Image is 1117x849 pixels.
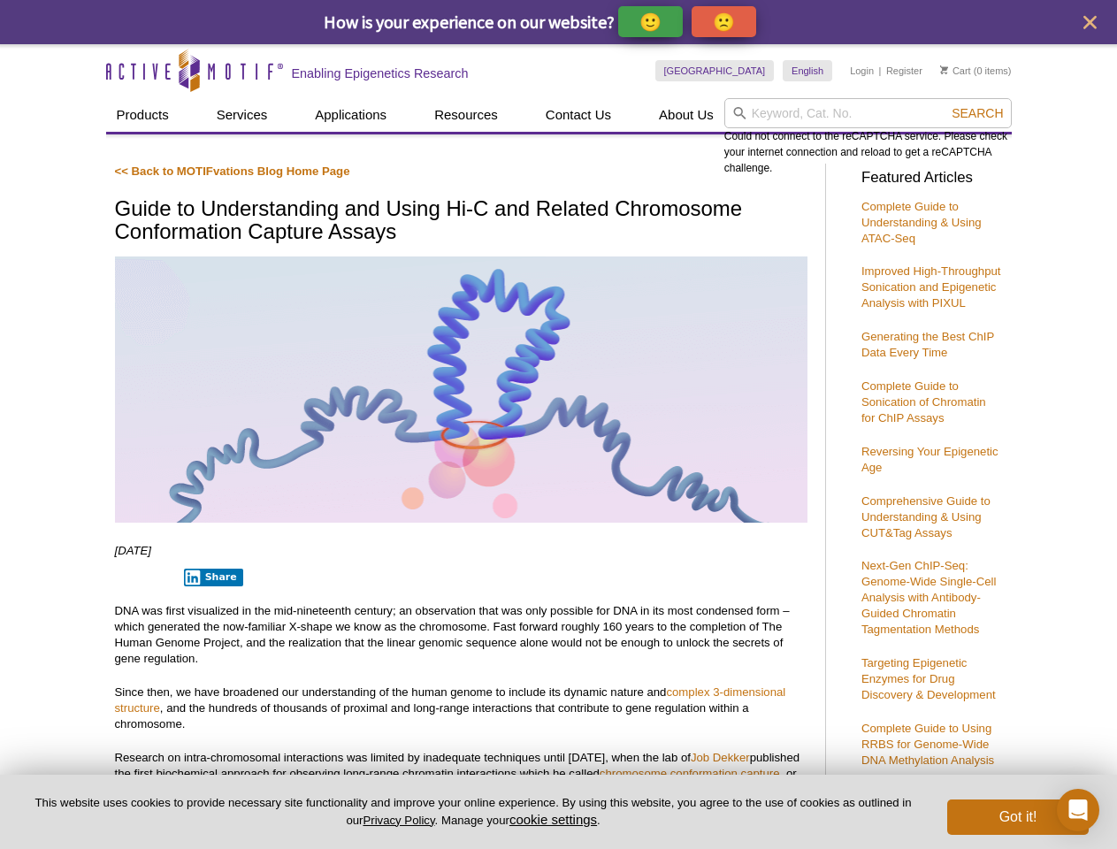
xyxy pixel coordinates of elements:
a: Complete Guide to Sonication of Chromatin for ChIP Assays [861,379,986,424]
img: Hi-C [115,256,807,523]
a: chromosome conformation capture [600,767,780,780]
p: Research on intra-chromosomal interactions was limited by inadequate techniques until [DATE], whe... [115,750,807,814]
a: About Us [648,98,724,132]
input: Keyword, Cat. No. [724,98,1012,128]
div: Could not connect to the reCAPTCHA service. Please check your internet connection and reload to g... [724,98,1012,176]
a: English [783,60,832,81]
li: | [879,60,882,81]
h3: Featured Articles [861,171,1003,186]
a: Complete Guide to Understanding & Using ATAC-Seq [861,200,982,245]
h2: Enabling Epigenetics Research [292,65,469,81]
a: Job Dekker [691,751,750,764]
a: Contact Us [535,98,622,132]
p: Since then, we have broadened our understanding of the human genome to include its dynamic nature... [115,685,807,732]
a: Targeting Epigenetic Enzymes for Drug Discovery & Development [861,656,996,701]
p: 🙁 [713,11,735,33]
em: [DATE] [115,544,152,557]
a: Resources [424,98,509,132]
a: Improved High-Throughput Sonication and Epigenetic Analysis with PIXUL [861,264,1001,310]
h1: Guide to Understanding and Using Hi-C and Related Chromosome Conformation Capture Assays [115,197,807,246]
a: Cart [940,65,971,77]
p: 🙂 [639,11,662,33]
a: Applications [304,98,397,132]
a: Reversing Your Epigenetic Age [861,445,998,474]
iframe: X Post Button [115,568,172,585]
a: << Back to MOTIFvations Blog Home Page [115,164,350,178]
a: Comprehensive Guide to Understanding & Using CUT&Tag Assays [861,494,991,539]
a: [GEOGRAPHIC_DATA] [655,60,775,81]
a: Products [106,98,180,132]
span: How is your experience on our website? [324,11,615,33]
a: Login [850,65,874,77]
a: Register [886,65,922,77]
button: cookie settings [509,812,597,827]
span: Search [952,106,1003,120]
li: (0 items) [940,60,1012,81]
button: Share [184,569,243,586]
a: Privacy Policy [363,814,434,827]
div: Open Intercom Messenger [1057,789,1099,831]
a: Next-Gen ChIP-Seq: Genome-Wide Single-Cell Analysis with Antibody-Guided Chromatin Tagmentation M... [861,559,996,636]
button: Got it! [947,799,1089,835]
img: Your Cart [940,65,948,74]
button: Search [946,105,1008,121]
a: Generating the Best ChIP Data Every Time [861,330,994,359]
a: Complete Guide to Using RRBS for Genome-Wide DNA Methylation Analysis [861,722,994,767]
button: close [1079,11,1101,34]
p: This website uses cookies to provide necessary site functionality and improve your online experie... [28,795,918,829]
a: Services [206,98,279,132]
p: DNA was first visualized in the mid-nineteenth century; an observation that was only possible for... [115,603,807,667]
